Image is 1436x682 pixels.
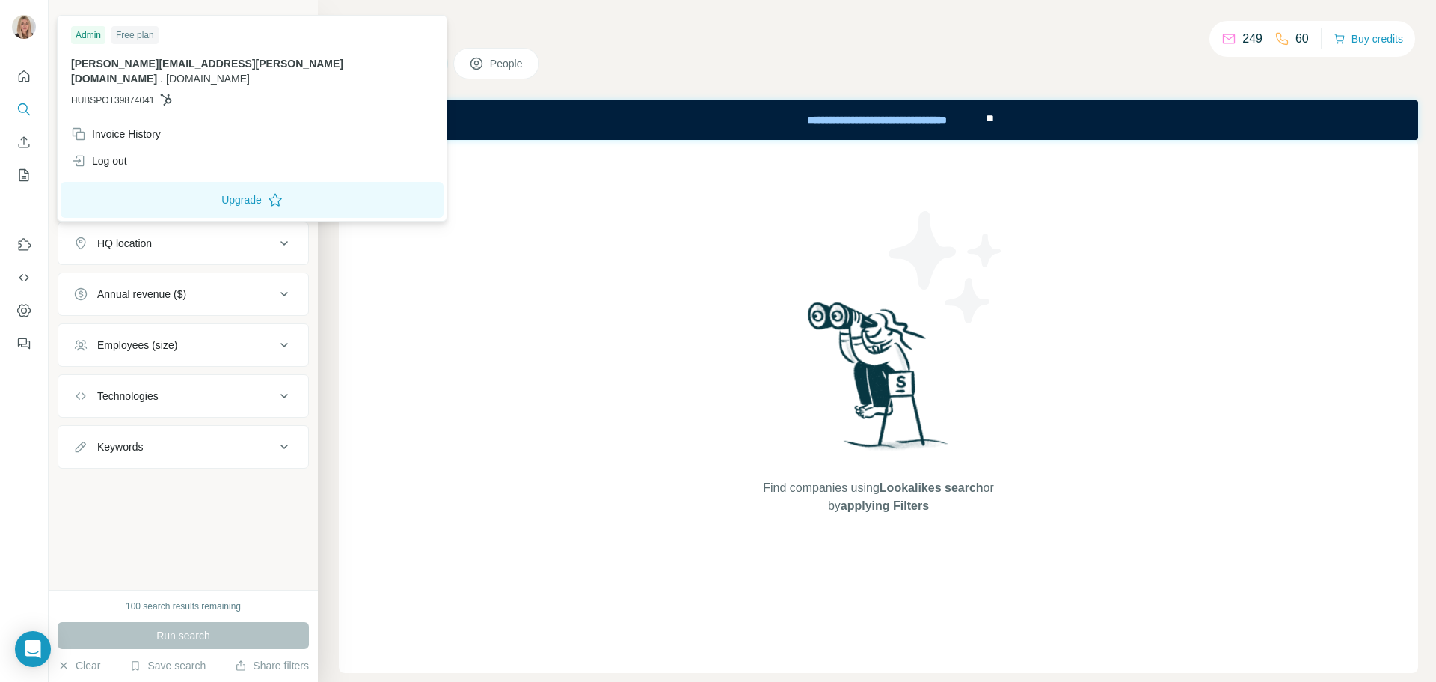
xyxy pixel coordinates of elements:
[15,631,51,667] div: Open Intercom Messenger
[1242,30,1262,48] p: 249
[58,429,308,465] button: Keywords
[758,479,998,515] span: Find companies using or by
[58,327,308,363] button: Employees (size)
[12,96,36,123] button: Search
[880,481,984,494] span: Lookalikes search
[166,73,250,85] span: [DOMAIN_NAME]
[339,100,1418,140] iframe: Banner
[97,287,186,302] div: Annual revenue ($)
[111,26,159,44] div: Free plan
[12,297,36,324] button: Dashboard
[71,153,127,168] div: Log out
[71,94,154,107] span: HUBSPOT39874041
[12,63,36,90] button: Quick start
[58,378,308,414] button: Technologies
[97,439,143,454] div: Keywords
[1295,30,1309,48] p: 60
[58,276,308,312] button: Annual revenue ($)
[801,298,957,465] img: Surfe Illustration - Woman searching with binoculars
[129,658,206,673] button: Save search
[12,15,36,39] img: Avatar
[97,236,152,251] div: HQ location
[97,338,177,353] div: Employees (size)
[12,264,36,291] button: Use Surfe API
[879,200,1013,335] img: Surfe Illustration - Stars
[12,330,36,357] button: Feedback
[61,182,444,218] button: Upgrade
[235,658,309,673] button: Share filters
[12,162,36,189] button: My lists
[71,58,343,85] span: [PERSON_NAME][EMAIL_ADDRESS][PERSON_NAME][DOMAIN_NAME]
[71,127,161,141] div: Invoice History
[160,73,163,85] span: .
[490,56,524,71] span: People
[1334,28,1403,49] button: Buy credits
[97,389,159,404] div: Technologies
[260,9,318,31] button: Hide
[841,499,929,512] span: applying Filters
[58,225,308,261] button: HQ location
[58,658,100,673] button: Clear
[12,231,36,258] button: Use Surfe on LinkedIn
[58,13,105,27] div: New search
[339,18,1418,39] h4: Search
[71,26,105,44] div: Admin
[126,600,241,613] div: 100 search results remaining
[12,129,36,156] button: Enrich CSV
